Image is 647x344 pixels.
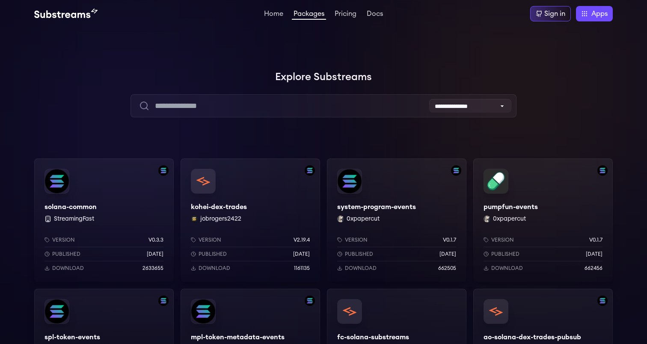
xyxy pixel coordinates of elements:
[438,265,456,272] p: 662505
[200,215,241,223] button: jobrogers2422
[443,236,456,243] p: v0.1.7
[591,9,608,19] span: Apps
[597,296,608,306] img: Filter by solana network
[52,265,84,272] p: Download
[294,236,310,243] p: v2.19.4
[544,9,565,19] div: Sign in
[181,159,320,282] a: Filter by solana networkkohei-dex-tradeskohei-dex-tradesjobrogers2422 jobrogers2422Versionv2.19.4...
[199,251,227,257] p: Published
[589,236,602,243] p: v0.1.7
[305,165,315,176] img: Filter by solana network
[294,265,310,272] p: 1161135
[491,236,514,243] p: Version
[293,251,310,257] p: [DATE]
[491,265,523,272] p: Download
[148,236,163,243] p: v0.3.3
[345,236,368,243] p: Version
[347,215,380,223] button: 0xpapercut
[365,10,385,19] a: Docs
[530,6,571,21] a: Sign in
[158,296,169,306] img: Filter by solana network
[199,265,230,272] p: Download
[305,296,315,306] img: Filter by solana network
[292,10,326,20] a: Packages
[345,251,373,257] p: Published
[54,215,94,223] button: StreamingFast
[52,251,80,257] p: Published
[493,215,526,223] button: 0xpapercut
[52,236,75,243] p: Version
[142,265,163,272] p: 2633655
[333,10,358,19] a: Pricing
[439,251,456,257] p: [DATE]
[585,265,602,272] p: 662456
[262,10,285,19] a: Home
[34,69,613,86] h1: Explore Substreams
[327,159,466,282] a: Filter by solana networksystem-program-eventssystem-program-events0xpapercut 0xpapercutVersionv0....
[34,9,98,19] img: Substream's logo
[586,251,602,257] p: [DATE]
[34,159,174,282] a: Filter by solana networksolana-commonsolana-common StreamingFastVersionv0.3.3Published[DATE]Downl...
[345,265,377,272] p: Download
[147,251,163,257] p: [DATE]
[597,165,608,176] img: Filter by solana network
[158,165,169,176] img: Filter by solana network
[199,236,221,243] p: Version
[473,159,613,282] a: Filter by solana networkpumpfun-eventspumpfun-events0xpapercut 0xpapercutVersionv0.1.7Published[D...
[451,165,461,176] img: Filter by solana network
[491,251,519,257] p: Published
